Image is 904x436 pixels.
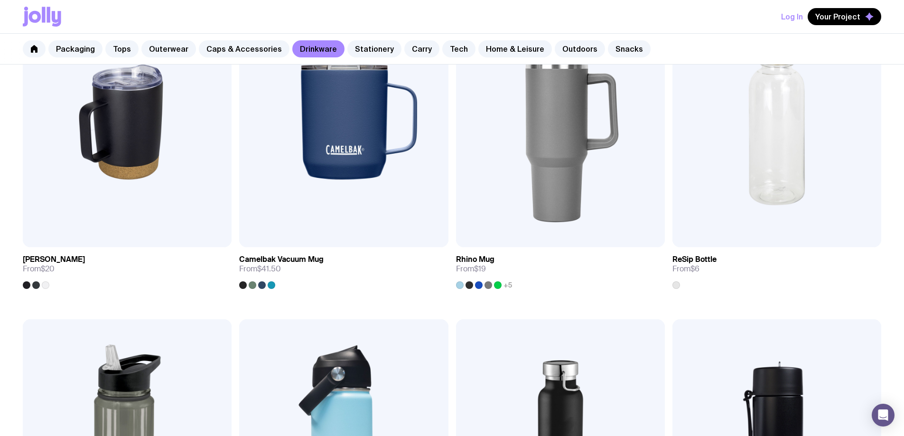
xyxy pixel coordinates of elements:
[48,40,103,57] a: Packaging
[672,264,699,274] span: From
[23,247,232,289] a: [PERSON_NAME]From$20
[105,40,139,57] a: Tops
[672,255,717,264] h3: ReSip Bottle
[503,281,512,289] span: +5
[23,264,55,274] span: From
[41,264,55,274] span: $20
[199,40,289,57] a: Caps & Accessories
[456,255,494,264] h3: Rhino Mug
[808,8,881,25] button: Your Project
[292,40,345,57] a: Drinkware
[347,40,401,57] a: Stationery
[239,255,324,264] h3: Camelbak Vacuum Mug
[239,264,281,274] span: From
[872,404,895,427] div: Open Intercom Messenger
[690,264,699,274] span: $6
[239,247,448,289] a: Camelbak Vacuum MugFrom$41.50
[555,40,605,57] a: Outdoors
[257,264,281,274] span: $41.50
[815,12,860,21] span: Your Project
[672,247,881,289] a: ReSip BottleFrom$6
[442,40,475,57] a: Tech
[608,40,651,57] a: Snacks
[23,255,85,264] h3: [PERSON_NAME]
[404,40,439,57] a: Carry
[474,264,486,274] span: $19
[478,40,552,57] a: Home & Leisure
[456,264,486,274] span: From
[141,40,196,57] a: Outerwear
[781,8,803,25] button: Log In
[456,247,665,289] a: Rhino MugFrom$19+5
